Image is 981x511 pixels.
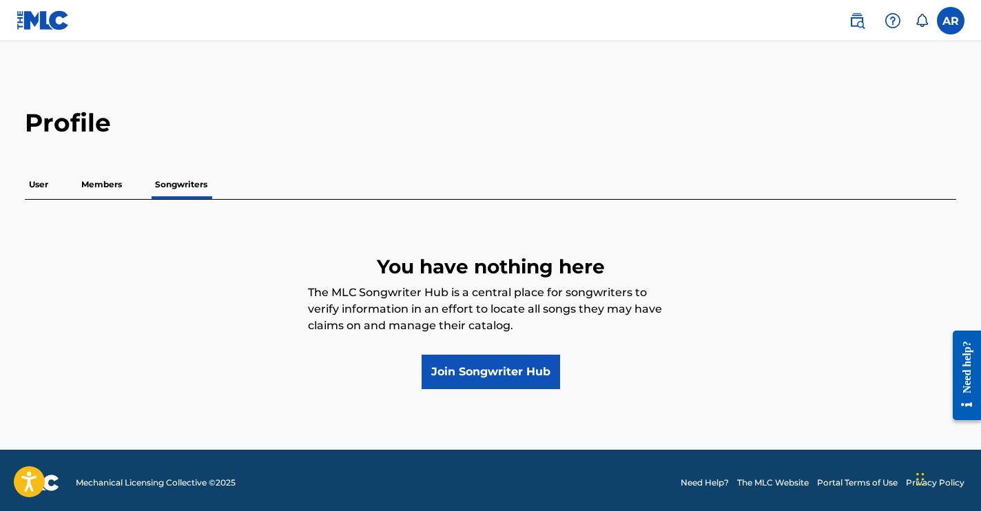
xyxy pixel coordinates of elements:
[422,355,560,389] a: Join Songwriter Hub
[151,170,211,199] p: Songwriters
[879,7,907,34] div: Help
[915,14,929,28] div: Notifications
[942,320,981,430] iframe: Resource Center
[885,12,901,29] img: help
[17,10,70,30] img: MLC Logo
[377,255,605,278] strong: You have nothing here
[681,477,729,489] a: Need Help?
[308,284,673,355] p: The MLC Songwriter Hub is a central place for songwriters to verify information in an effort to l...
[817,477,898,489] a: Portal Terms of Use
[916,459,925,500] div: Drag
[937,7,964,34] div: User Menu
[849,12,865,29] img: search
[912,445,981,511] iframe: Chat Widget
[843,7,871,34] a: Public Search
[25,170,52,199] p: User
[76,477,236,489] span: Mechanical Licensing Collective © 2025
[25,107,956,138] h2: Profile
[77,170,126,199] p: Members
[737,477,809,489] a: The MLC Website
[906,477,964,489] a: Privacy Policy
